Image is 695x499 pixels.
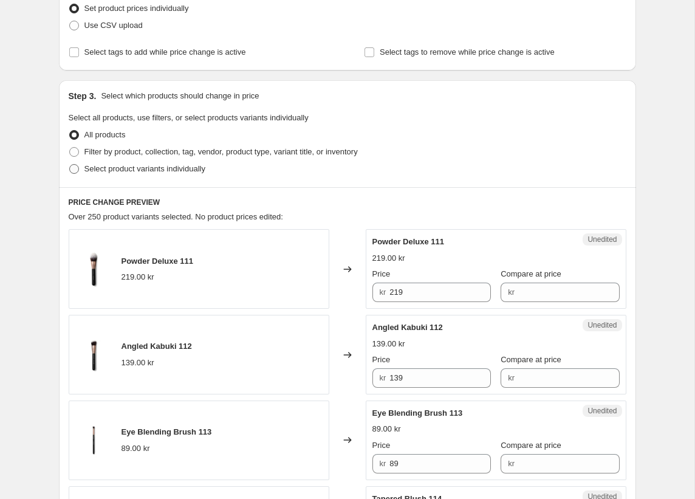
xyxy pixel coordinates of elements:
span: kr [380,459,386,468]
span: Unedited [587,320,617,330]
span: Price [372,269,391,278]
span: Unedited [587,406,617,416]
span: kr [508,373,515,382]
img: 113_1400px_80x.jpg [75,422,112,458]
span: 219.00 kr [122,272,154,281]
span: Powder Deluxe 111 [372,237,445,246]
span: Filter by product, collection, tag, vendor, product type, variant title, or inventory [84,147,358,156]
span: Compare at price [501,355,561,364]
span: Select all products, use filters, or select products variants individually [69,113,309,122]
span: Eye Blending Brush 113 [122,427,212,436]
span: 89.00 kr [122,444,150,453]
span: Select product variants individually [84,164,205,173]
span: Unedited [587,235,617,244]
h6: PRICE CHANGE PREVIEW [69,198,626,207]
span: kr [380,287,386,297]
span: Angled Kabuki 112 [372,323,443,332]
span: kr [380,373,386,382]
h2: Step 3. [69,90,97,102]
span: Angled Kabuki 112 [122,342,192,351]
span: 89.00 kr [372,424,401,433]
span: 219.00 kr [372,253,405,263]
img: 112_1400px_80x.jpg [75,337,112,373]
span: Set product prices individually [84,4,189,13]
span: Eye Blending Brush 113 [372,408,463,418]
span: Powder Deluxe 111 [122,256,194,266]
span: Over 250 product variants selected. No product prices edited: [69,212,283,221]
span: Compare at price [501,269,561,278]
span: Select tags to add while price change is active [84,47,246,57]
span: All products [84,130,126,139]
img: 111_1400px_80x.jpg [75,251,112,287]
span: kr [508,287,515,297]
span: Use CSV upload [84,21,143,30]
span: Compare at price [501,441,561,450]
span: 139.00 kr [372,339,405,348]
span: Price [372,441,391,450]
span: Select tags to remove while price change is active [380,47,555,57]
span: 139.00 kr [122,358,154,367]
span: kr [508,459,515,468]
span: Price [372,355,391,364]
p: Select which products should change in price [101,90,259,102]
